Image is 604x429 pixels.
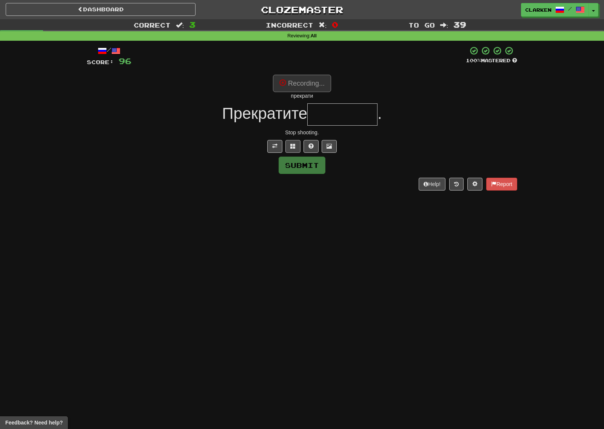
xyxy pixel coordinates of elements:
span: : [176,22,184,28]
button: Single letter hint - you only get 1 per sentence and score half the points! alt+h [304,140,319,153]
span: Score: [87,59,114,65]
span: clarken [525,6,552,13]
span: . [377,105,382,122]
span: 100 % [466,57,481,63]
span: 39 [453,20,466,29]
span: / [568,6,572,11]
button: Recording... [273,75,331,92]
button: Toggle translation (alt+t) [267,140,282,153]
span: 3 [189,20,196,29]
div: прекрати [87,92,517,100]
div: Stop shooting. [87,129,517,136]
button: Report [486,178,517,191]
span: To go [408,21,435,29]
button: Show image (alt+x) [322,140,337,153]
span: : [319,22,327,28]
span: 0 [332,20,338,29]
span: : [440,22,448,28]
button: Switch sentence to multiple choice alt+p [285,140,300,153]
a: Dashboard [6,3,196,16]
a: Clozemaster [207,3,397,16]
span: Incorrect [266,21,313,29]
button: Round history (alt+y) [449,178,464,191]
span: Correct [134,21,171,29]
span: 96 [119,56,131,66]
button: Submit [279,157,325,174]
button: Help! [419,178,445,191]
span: Прекратите [222,105,307,122]
strong: All [311,33,317,38]
a: clarken / [521,3,589,17]
span: Open feedback widget [5,419,63,426]
div: Mastered [466,57,517,64]
div: / [87,46,131,55]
